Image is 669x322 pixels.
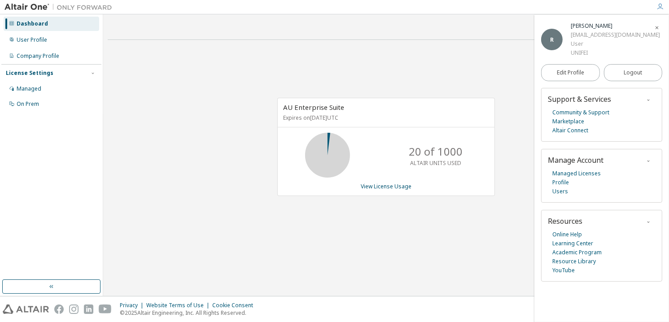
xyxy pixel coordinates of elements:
a: Online Help [552,230,582,239]
div: User [571,39,660,48]
span: Support & Services [548,94,611,104]
span: Edit Profile [557,69,584,76]
button: Logout [604,64,663,81]
div: Dashboard [17,20,48,27]
div: Website Terms of Use [146,302,212,309]
div: Company Profile [17,52,59,60]
span: Resources [548,216,582,226]
span: Logout [624,68,642,77]
div: User Profile [17,36,47,44]
img: instagram.svg [69,305,79,314]
span: Manage Account [548,155,603,165]
div: On Prem [17,100,39,108]
p: © 2025 Altair Engineering, Inc. All Rights Reserved. [120,309,258,317]
a: Academic Program [552,248,602,257]
a: Users [552,187,568,196]
img: altair_logo.svg [3,305,49,314]
div: Managed [17,85,41,92]
img: youtube.svg [99,305,112,314]
a: Marketplace [552,117,584,126]
a: Managed Licenses [552,169,601,178]
img: Altair One [4,3,117,12]
p: Expires on [DATE] UTC [283,114,487,122]
img: facebook.svg [54,305,64,314]
p: ALTAIR UNITS USED [410,159,461,167]
a: Profile [552,178,569,187]
img: linkedin.svg [84,305,93,314]
div: [EMAIL_ADDRESS][DOMAIN_NAME] [571,30,660,39]
a: Edit Profile [541,64,600,81]
div: Renan Souza [571,22,660,30]
div: Privacy [120,302,146,309]
a: YouTube [552,266,575,275]
a: Altair Connect [552,126,588,135]
a: Resource Library [552,257,596,266]
p: 20 of 1000 [409,144,463,159]
div: License Settings [6,70,53,77]
div: UNIFEI [571,48,660,57]
div: Cookie Consent [212,302,258,309]
a: Community & Support [552,108,609,117]
a: View License Usage [361,183,411,190]
span: R [550,36,554,44]
a: Learning Center [552,239,593,248]
span: AU Enterprise Suite [283,103,344,112]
